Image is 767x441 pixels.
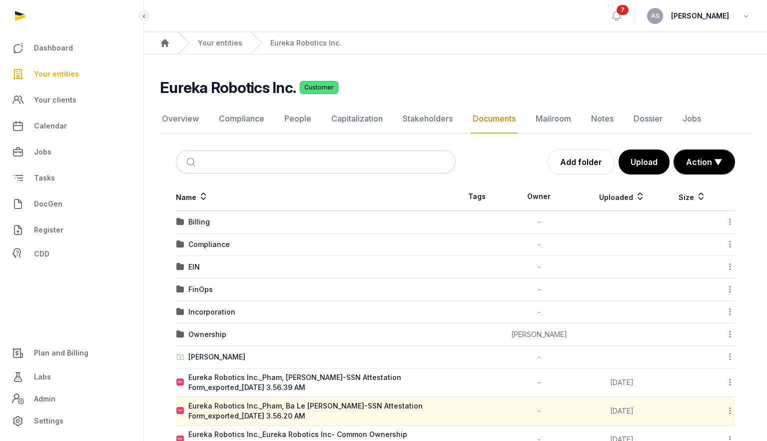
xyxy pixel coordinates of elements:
[8,389,135,409] a: Admin
[176,285,184,293] img: folder.svg
[8,218,135,242] a: Register
[34,248,49,260] span: CDD
[401,104,455,133] a: Stakeholders
[8,192,135,216] a: DocGen
[456,182,498,211] th: Tags
[160,104,751,133] nav: Tabs
[589,104,616,133] a: Notes
[176,182,456,211] th: Name
[34,198,62,210] span: DocGen
[498,211,580,233] td: -
[176,240,184,248] img: folder.svg
[610,406,634,415] span: [DATE]
[498,182,580,211] th: Owner
[282,104,313,133] a: People
[8,88,135,112] a: Your clients
[188,372,455,392] div: Eureka Robotics Inc._Pham, [PERSON_NAME]-SSN Attestation Form_exported_[DATE] 3.56.39 AM
[198,38,242,48] a: Your entities
[632,104,665,133] a: Dossier
[176,353,184,361] img: folder-upload.svg
[329,104,385,133] a: Capitalization
[498,346,580,368] td: -
[8,114,135,138] a: Calendar
[498,368,580,397] td: -
[8,166,135,190] a: Tasks
[8,341,135,365] a: Plan and Billing
[8,62,135,86] a: Your entities
[619,149,670,174] button: Upload
[647,8,663,24] button: AS
[188,239,230,249] div: Compliance
[8,244,135,264] a: CDD
[160,104,201,133] a: Overview
[176,330,184,338] img: folder.svg
[671,10,729,22] span: [PERSON_NAME]
[471,104,518,133] a: Documents
[188,352,245,362] div: [PERSON_NAME]
[34,68,79,80] span: Your entities
[34,172,55,184] span: Tasks
[34,224,63,236] span: Register
[34,415,63,427] span: Settings
[548,149,615,174] a: Add folder
[498,256,580,278] td: -
[664,182,721,211] th: Size
[34,146,51,158] span: Jobs
[8,365,135,389] a: Labs
[180,151,204,173] button: Submit
[8,36,135,60] a: Dashboard
[651,13,660,19] span: AS
[144,32,767,54] nav: Breadcrumb
[498,301,580,323] td: -
[188,329,226,339] div: Ownership
[617,5,629,15] span: 7
[188,284,213,294] div: FinOps
[674,150,735,174] button: Action ▼
[188,401,455,421] div: Eureka Robotics Inc._Pham, Ba Le [PERSON_NAME]-SSN Attestation Form_exported_[DATE] 3.56.20 AM
[176,263,184,271] img: folder.svg
[34,347,88,359] span: Plan and Billing
[498,397,580,425] td: -
[188,262,200,272] div: EIN
[300,81,338,94] span: Customer
[34,393,55,405] span: Admin
[188,307,235,317] div: Incorporation
[188,217,210,227] div: Billing
[34,120,67,132] span: Calendar
[270,38,341,48] a: Eureka Robotics Inc.
[176,378,184,386] img: pdf.svg
[34,371,51,383] span: Labs
[498,278,580,301] td: -
[176,308,184,316] img: folder.svg
[176,407,184,415] img: pdf.svg
[498,323,580,346] td: [PERSON_NAME]
[8,409,135,433] a: Settings
[610,378,634,386] span: [DATE]
[34,42,73,54] span: Dashboard
[217,104,266,133] a: Compliance
[176,218,184,226] img: folder.svg
[8,140,135,164] a: Jobs
[498,233,580,256] td: -
[681,104,703,133] a: Jobs
[580,182,664,211] th: Uploaded
[160,78,296,96] h2: Eureka Robotics Inc.
[534,104,573,133] a: Mailroom
[34,94,76,106] span: Your clients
